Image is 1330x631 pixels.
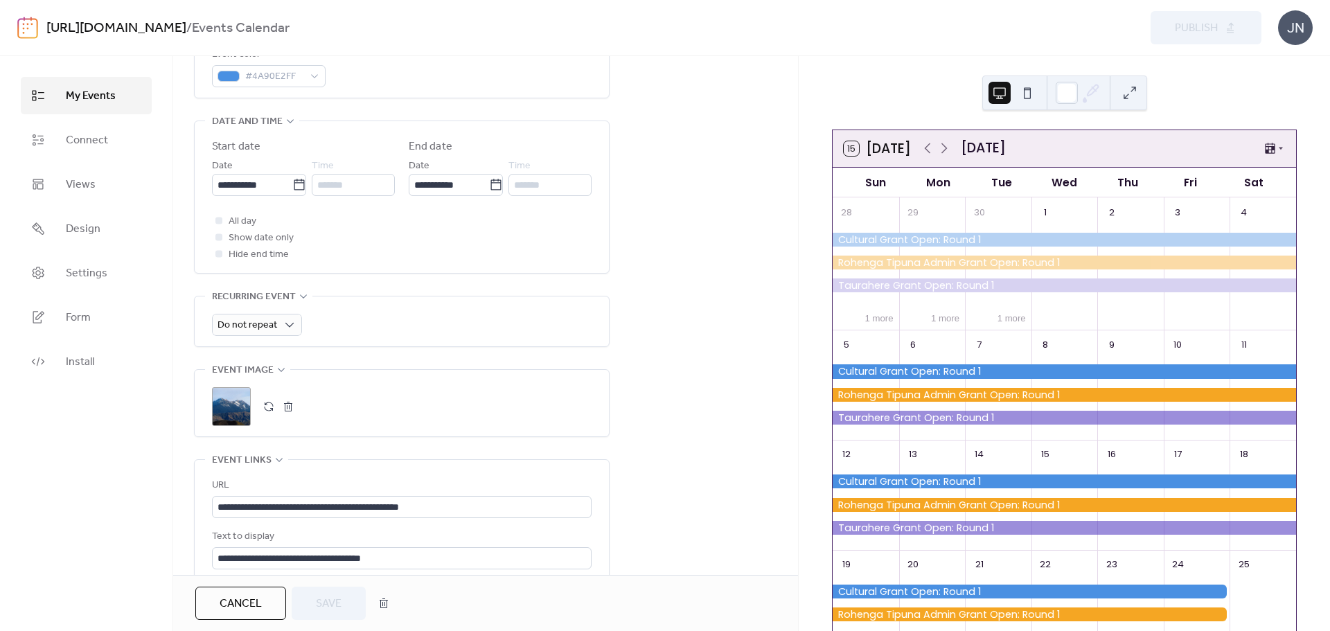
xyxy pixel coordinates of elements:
[212,46,323,63] div: Event color
[1169,204,1187,222] div: 3
[1102,556,1120,574] div: 23
[245,69,303,85] span: #4A90E2FF
[212,158,233,175] span: Date
[970,556,988,574] div: 21
[186,15,192,42] b: /
[1222,168,1285,197] div: Sat
[1036,335,1054,353] div: 8
[837,335,855,353] div: 5
[66,310,91,326] span: Form
[1278,10,1313,45] div: JN
[212,362,274,379] span: Event image
[21,210,152,247] a: Design
[970,335,988,353] div: 7
[860,310,899,324] button: 1 more
[1036,556,1054,574] div: 22
[409,139,452,155] div: End date
[192,15,290,42] b: Events Calendar
[1159,168,1222,197] div: Fri
[833,411,1296,425] div: Taurahere Grant Open: Round 1
[46,15,186,42] a: [URL][DOMAIN_NAME]
[229,213,256,230] span: All day
[212,139,260,155] div: Start date
[833,256,1296,269] div: Rohenga Tipuna Admin Grant Open: Round 1
[992,310,1031,324] button: 1 more
[1102,445,1120,463] div: 16
[833,498,1296,512] div: Rohenga Tipuna Admin Grant Open: Round 1
[1036,204,1054,222] div: 1
[970,204,988,222] div: 30
[229,230,294,247] span: Show date only
[904,335,922,353] div: 6
[409,158,429,175] span: Date
[21,121,152,159] a: Connect
[1102,335,1120,353] div: 9
[195,587,286,620] button: Cancel
[66,132,108,149] span: Connect
[66,354,94,371] span: Install
[833,364,1296,378] div: Cultural Grant Open: Round 1
[837,204,855,222] div: 28
[66,221,100,238] span: Design
[833,278,1296,292] div: Taurahere Grant Open: Round 1
[907,168,970,197] div: Mon
[833,388,1296,402] div: Rohenga Tipuna Admin Grant Open: Round 1
[904,556,922,574] div: 20
[1169,335,1187,353] div: 10
[212,289,296,305] span: Recurring event
[229,247,289,263] span: Hide end time
[833,585,1230,598] div: Cultural Grant Open: Round 1
[66,177,96,193] span: Views
[844,168,907,197] div: Sun
[833,474,1296,488] div: Cultural Grant Open: Round 1
[1033,168,1096,197] div: Wed
[66,88,116,105] span: My Events
[1235,335,1253,353] div: 11
[1169,556,1187,574] div: 24
[1235,204,1253,222] div: 4
[212,114,283,130] span: Date and time
[218,316,277,335] span: Do not repeat
[837,445,855,463] div: 12
[312,158,334,175] span: Time
[837,556,855,574] div: 19
[833,607,1230,621] div: Rohenga Tipuna Admin Grant Open: Round 1
[21,77,152,114] a: My Events
[1235,556,1253,574] div: 25
[66,265,107,282] span: Settings
[17,17,38,39] img: logo
[970,168,1033,197] div: Tue
[212,452,272,469] span: Event links
[1036,445,1054,463] div: 15
[1096,168,1159,197] div: Thu
[21,254,152,292] a: Settings
[212,477,589,494] div: URL
[839,138,916,160] button: 15[DATE]
[21,343,152,380] a: Install
[833,233,1296,247] div: Cultural Grant Open: Round 1
[220,596,262,612] span: Cancel
[961,139,1006,159] div: [DATE]
[833,521,1296,535] div: Taurahere Grant Open: Round 1
[212,528,589,545] div: Text to display
[925,310,965,324] button: 1 more
[508,158,531,175] span: Time
[21,299,152,336] a: Form
[904,445,922,463] div: 13
[1169,445,1187,463] div: 17
[1102,204,1120,222] div: 2
[1235,445,1253,463] div: 18
[21,166,152,203] a: Views
[212,387,251,426] div: ;
[970,445,988,463] div: 14
[904,204,922,222] div: 29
